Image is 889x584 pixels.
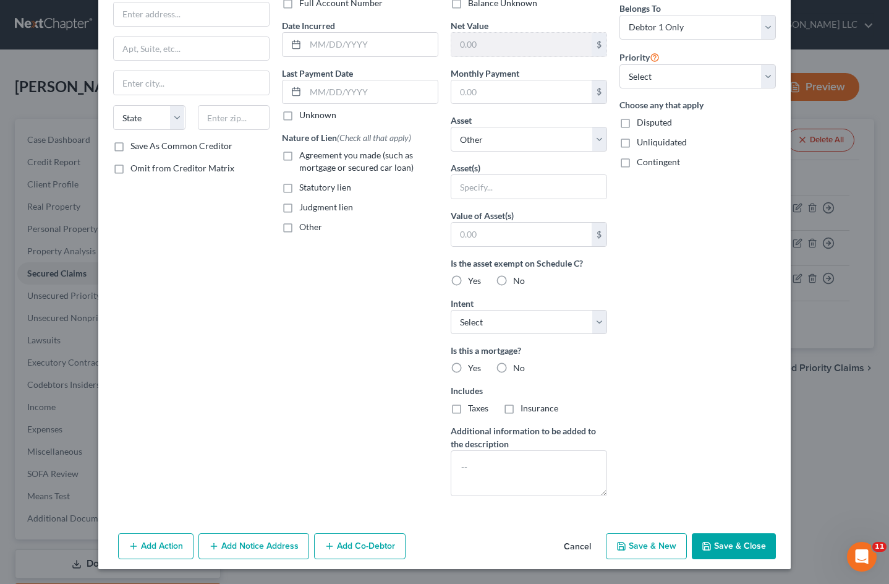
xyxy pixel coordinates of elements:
[872,542,887,552] span: 11
[619,3,661,14] span: Belongs To
[314,533,406,559] button: Add Co-Debtor
[299,109,336,121] label: Unknown
[592,223,606,246] div: $
[468,275,481,286] span: Yes
[592,33,606,56] div: $
[305,33,438,56] input: MM/DD/YYYY
[637,137,687,147] span: Unliquidated
[451,175,606,199] input: Specify...
[451,80,592,104] input: 0.00
[451,223,592,246] input: 0.00
[637,157,680,167] span: Contingent
[114,71,269,95] input: Enter city...
[282,67,353,80] label: Last Payment Date
[637,117,672,127] span: Disputed
[451,209,514,222] label: Value of Asset(s)
[114,37,269,61] input: Apt, Suite, etc...
[619,49,660,64] label: Priority
[299,182,351,192] span: Statutory lien
[521,403,558,413] span: Insurance
[468,403,488,413] span: Taxes
[198,533,309,559] button: Add Notice Address
[451,115,472,126] span: Asset
[451,297,474,310] label: Intent
[619,98,776,111] label: Choose any that apply
[451,257,607,270] label: Is the asset exempt on Schedule C?
[305,80,438,104] input: MM/DD/YYYY
[606,533,687,559] button: Save & New
[299,202,353,212] span: Judgment lien
[282,19,335,32] label: Date Incurred
[554,535,601,559] button: Cancel
[451,424,607,450] label: Additional information to be added to the description
[451,344,607,357] label: Is this a mortgage?
[513,363,525,373] span: No
[337,132,411,143] span: (Check all that apply)
[282,131,411,144] label: Nature of Lien
[468,363,481,373] span: Yes
[118,533,194,559] button: Add Action
[299,221,322,232] span: Other
[592,80,606,104] div: $
[299,150,414,173] span: Agreement you made (such as mortgage or secured car loan)
[513,275,525,286] span: No
[198,105,270,130] input: Enter zip...
[130,140,232,152] label: Save As Common Creditor
[451,161,480,174] label: Asset(s)
[451,384,607,397] label: Includes
[114,2,269,26] input: Enter address...
[130,163,234,173] span: Omit from Creditor Matrix
[451,19,488,32] label: Net Value
[847,542,877,572] iframe: Intercom live chat
[451,67,519,80] label: Monthly Payment
[451,33,592,56] input: 0.00
[692,533,776,559] button: Save & Close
